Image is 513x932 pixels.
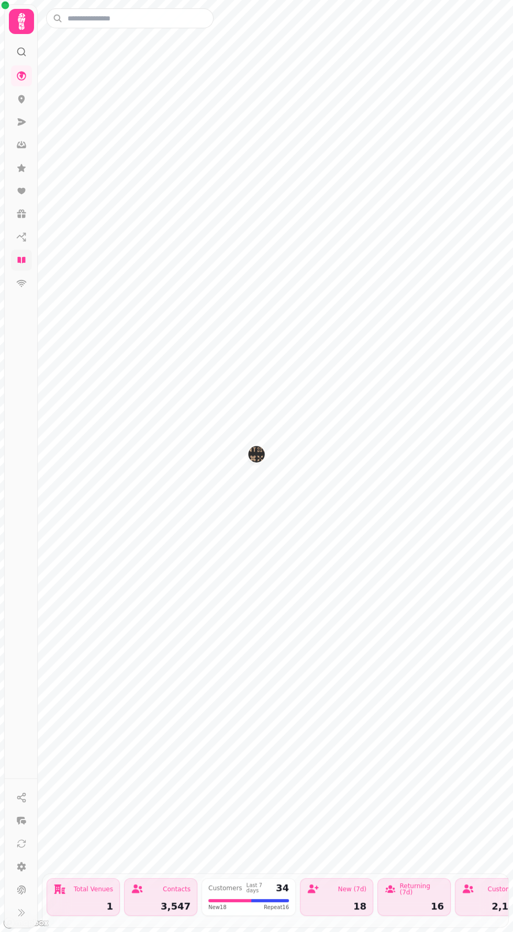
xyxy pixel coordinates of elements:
[338,886,366,892] div: New (7d)
[208,903,227,911] span: New 18
[3,917,49,929] a: Mapbox logo
[247,883,272,893] div: Last 7 days
[307,902,366,911] div: 18
[208,885,242,891] div: Customers
[131,902,191,911] div: 3,547
[53,902,113,911] div: 1
[248,446,265,466] div: Map marker
[248,446,265,463] button: Bar Pintxos
[74,886,113,892] div: Total Venues
[264,903,289,911] span: Repeat 16
[399,883,444,895] div: Returning (7d)
[163,886,191,892] div: Contacts
[384,902,444,911] div: 16
[276,883,289,893] div: 34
